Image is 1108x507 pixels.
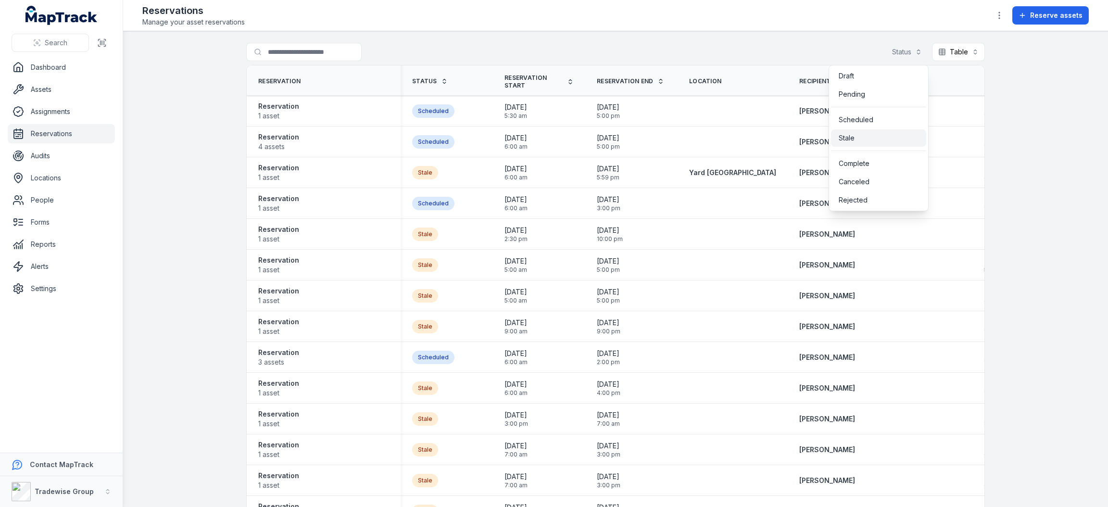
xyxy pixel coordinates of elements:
span: [DATE] [597,318,620,328]
span: [DATE] [597,164,619,174]
span: 6:00 am [504,204,528,212]
time: 8/28/2025, 7:00:00 AM [504,472,528,489]
span: 1 asset [258,419,299,429]
a: Status [412,77,448,85]
time: 9/11/2025, 3:00:59 PM [597,195,620,212]
span: 1:23 pm [984,112,1007,120]
span: 1 asset [258,173,299,182]
strong: [PERSON_NAME] [799,445,855,455]
span: 10:00 pm [597,235,623,243]
span: 3:00 pm [597,204,620,212]
span: 3:00 pm [597,451,620,458]
a: Reservation Start [504,74,574,89]
a: [PERSON_NAME] [799,199,855,208]
time: 9/13/2025, 2:00:00 PM [597,349,620,366]
strong: Reservation [258,379,299,388]
strong: [PERSON_NAME] [799,383,855,393]
span: 1 asset [258,296,299,305]
div: Stale [412,228,438,241]
strong: Reservation [258,255,299,265]
span: 1 asset [258,450,299,459]
div: Scheduled [412,197,454,210]
strong: Reservation [258,101,299,111]
span: [DATE] [504,102,527,112]
a: [PERSON_NAME] [799,476,855,485]
time: 8/28/2025, 3:00:00 PM [597,472,620,489]
div: Scheduled [412,104,454,118]
span: 5:30 am [504,112,527,120]
span: 1 asset [258,388,299,398]
span: 7:00 am [504,482,528,489]
a: Reservation1 asset [258,409,299,429]
span: [DATE] [504,164,528,174]
span: [DATE] [984,349,1007,358]
span: [DATE] [984,164,1007,174]
span: 6:10 pm [984,482,1007,489]
span: [DATE] [984,318,1007,328]
time: 9/3/2025, 5:00:00 AM [504,256,527,274]
span: 4:00 pm [597,389,620,397]
span: [DATE] [504,287,527,297]
span: [DATE] [504,195,528,204]
span: 11:15 am [984,143,1007,151]
span: [DATE] [597,256,620,266]
span: [DATE] [984,256,1007,266]
span: 6:17 pm [984,451,1007,458]
div: Status [829,65,929,211]
span: [DATE] [504,318,528,328]
a: [PERSON_NAME] [799,137,855,147]
span: 6:00 am [504,358,528,366]
strong: Reservation [258,225,299,234]
span: Complete [839,159,869,168]
span: 5:59 pm [597,174,619,181]
div: Stale [412,412,438,426]
span: [DATE] [504,256,527,266]
time: 8/27/2025, 6:17:02 PM [984,441,1007,458]
span: [DATE] [597,349,620,358]
a: Reservation1 asset [258,101,299,121]
time: 9/3/2025, 5:00:00 PM [597,287,620,304]
span: 5:00 pm [597,143,620,151]
span: [DATE] [984,410,1007,420]
time: 9/13/2025, 6:00:00 AM [504,349,528,366]
span: [DATE] [597,133,620,143]
time: 8/29/2025, 8:26:10 AM [984,410,1007,428]
span: Rejected [839,195,868,205]
strong: Reservation [258,317,299,327]
span: Scheduled [839,115,873,125]
span: 5:11 pm [984,266,1007,274]
time: 9/1/2025, 1:11:19 PM [984,349,1007,366]
strong: Reservation [258,440,299,450]
a: Reservation1 asset [258,471,299,490]
span: [DATE] [984,226,1007,235]
time: 9/3/2025, 5:00:00 PM [597,256,620,274]
span: 3 assets [258,357,299,367]
time: 8/28/2025, 7:00:00 AM [504,441,528,458]
div: Stale [412,381,438,395]
span: [DATE] [984,472,1007,482]
time: 9/10/2025, 6:00:00 AM [504,164,528,181]
div: Stale [412,289,438,303]
span: [DATE] [984,133,1007,143]
span: [DATE] [597,441,620,451]
span: 4 assets [258,142,299,152]
time: 9/1/2025, 7:00:00 AM [597,410,620,428]
span: Reservation Start [504,74,563,89]
strong: Reservation [258,194,299,203]
span: 1 asset [258,203,299,213]
div: Stale [412,166,438,179]
div: Stale [412,443,438,456]
time: 9/10/2025, 11:15:28 AM [984,133,1007,151]
span: 4:45 pm [984,174,1007,181]
span: [DATE] [597,226,623,235]
span: Recipient [799,77,831,85]
a: [PERSON_NAME] [799,260,855,270]
time: 9/3/2025, 5:00:00 AM [504,287,527,304]
span: 1:21 pm [984,328,1007,335]
time: 9/9/2025, 4:45:27 PM [984,164,1007,181]
span: Location [689,77,721,85]
strong: [PERSON_NAME] [799,353,855,362]
span: 5:00 am [504,266,527,274]
time: 9/5/2025, 2:30:00 PM [504,226,528,243]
